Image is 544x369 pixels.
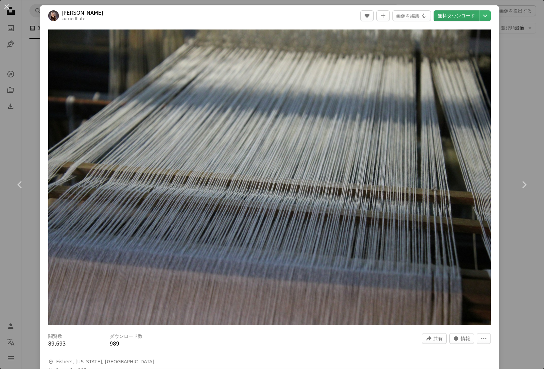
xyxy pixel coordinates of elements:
[504,152,544,217] a: 次へ
[48,29,491,325] button: この画像でズームインする
[48,341,66,347] span: 89,693
[376,10,390,21] button: コレクションに追加する
[62,10,103,16] a: [PERSON_NAME]
[110,341,119,347] span: 989
[56,359,154,365] span: Fishers, [US_STATE], [GEOGRAPHIC_DATA]
[422,333,447,344] button: このビジュアルを共有する
[461,333,470,344] span: 情報
[48,29,491,325] img: 糸を使った織機のクローズアップ
[110,333,143,340] h3: ダウンロード数
[449,333,474,344] button: この画像に関する統計
[392,10,431,21] button: 画像を編集
[48,10,59,21] img: Katie Currierのプロフィールを見る
[479,10,491,21] button: ダウンロードサイズを選択してください
[433,333,443,344] span: 共有
[360,10,374,21] button: いいね！
[434,10,479,21] a: 無料ダウンロード
[48,333,62,340] h3: 閲覧数
[62,16,85,21] a: curriedflute
[477,333,491,344] button: その他のアクション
